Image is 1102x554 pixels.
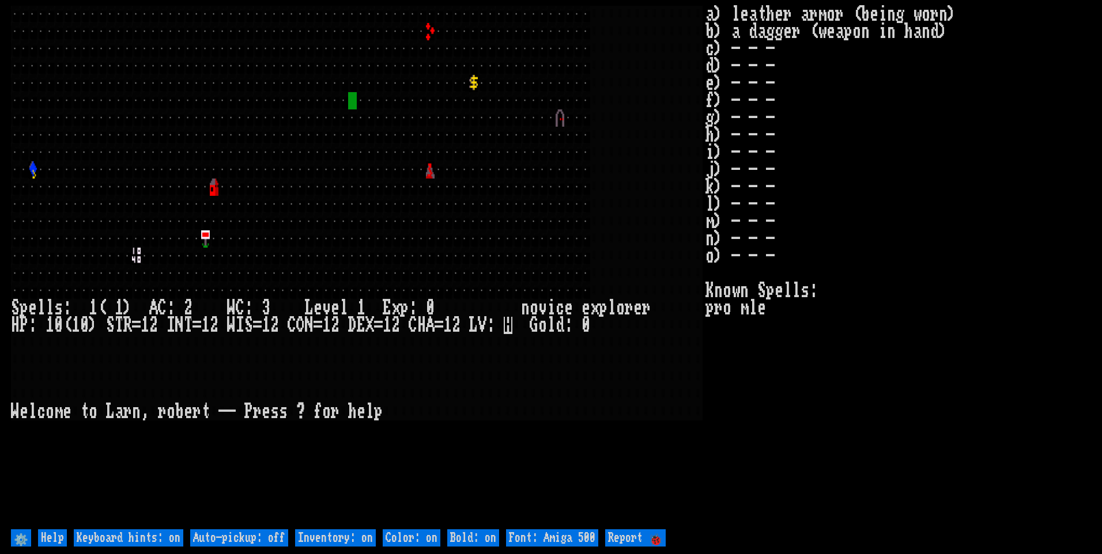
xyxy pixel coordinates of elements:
[210,317,218,334] div: 2
[80,403,89,420] div: t
[270,317,279,334] div: 2
[89,317,97,334] div: )
[633,299,642,317] div: e
[201,317,210,334] div: 1
[37,299,46,317] div: l
[175,317,184,334] div: N
[167,403,175,420] div: o
[115,403,123,420] div: a
[530,299,538,317] div: o
[305,317,314,334] div: N
[227,403,236,420] div: -
[123,299,132,317] div: )
[383,529,440,547] input: Color: on
[63,299,71,317] div: :
[426,299,435,317] div: 0
[605,529,666,547] input: Report 🐞
[374,317,383,334] div: =
[314,317,322,334] div: =
[504,317,512,334] mark: H
[331,403,339,420] div: r
[54,299,63,317] div: s
[227,317,236,334] div: W
[244,403,253,420] div: P
[409,317,417,334] div: C
[339,299,348,317] div: l
[322,299,331,317] div: v
[262,317,270,334] div: 1
[253,317,262,334] div: =
[486,317,495,334] div: :
[705,6,1091,526] stats: a) leather armor (being worn) b) a dagger (weapon in hand) c) - - - d) - - - e) - - - f) - - - g)...
[149,317,158,334] div: 2
[132,317,141,334] div: =
[538,317,547,334] div: o
[443,317,452,334] div: 1
[547,299,556,317] div: i
[296,317,305,334] div: O
[331,299,339,317] div: e
[607,299,616,317] div: l
[322,317,331,334] div: 1
[447,529,499,547] input: Bold: on
[38,529,67,547] input: Help
[348,403,357,420] div: h
[331,317,339,334] div: 2
[288,317,296,334] div: C
[11,403,20,420] div: W
[20,403,28,420] div: e
[158,403,167,420] div: r
[295,529,376,547] input: Inventory: on
[141,317,149,334] div: 1
[582,299,590,317] div: e
[590,299,599,317] div: x
[296,403,305,420] div: ?
[400,299,409,317] div: p
[227,299,236,317] div: W
[305,299,314,317] div: L
[556,317,564,334] div: d
[599,299,607,317] div: p
[348,317,357,334] div: D
[115,299,123,317] div: 1
[123,317,132,334] div: R
[642,299,651,317] div: r
[365,317,374,334] div: X
[625,299,633,317] div: r
[236,317,244,334] div: I
[71,317,80,334] div: 1
[262,403,270,420] div: e
[365,403,374,420] div: l
[201,403,210,420] div: t
[478,317,486,334] div: V
[244,299,253,317] div: :
[521,299,530,317] div: n
[11,317,20,334] div: H
[132,403,141,420] div: n
[616,299,625,317] div: o
[190,529,288,547] input: Auto-pickup: off
[106,317,115,334] div: S
[314,299,322,317] div: e
[167,317,175,334] div: I
[141,403,149,420] div: ,
[167,299,175,317] div: :
[28,403,37,420] div: l
[236,299,244,317] div: C
[115,317,123,334] div: T
[123,403,132,420] div: r
[46,317,54,334] div: 1
[357,317,365,334] div: E
[89,403,97,420] div: o
[374,403,383,420] div: p
[547,317,556,334] div: l
[357,299,365,317] div: 1
[556,299,564,317] div: c
[253,403,262,420] div: r
[279,403,288,420] div: s
[391,299,400,317] div: x
[218,403,227,420] div: -
[28,317,37,334] div: :
[314,403,322,420] div: f
[37,403,46,420] div: c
